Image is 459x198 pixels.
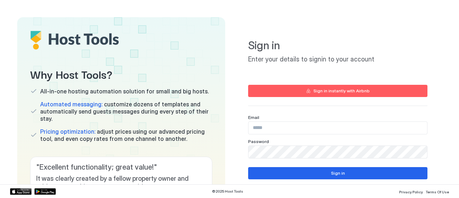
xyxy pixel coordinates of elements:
[40,128,212,142] span: adjust prices using our advanced pricing tool, and even copy rates from one channel to another.
[331,170,345,176] div: Sign in
[399,188,423,195] a: Privacy Policy
[36,163,206,172] span: " Excellent functionality; great value! "
[40,101,103,108] span: Automated messaging:
[249,146,427,158] input: Input Field
[248,85,427,97] button: Sign in instantly with Airbnb
[248,115,259,120] span: Email
[34,188,56,195] a: Google Play Store
[426,188,449,195] a: Terms Of Use
[248,139,269,144] span: Password
[10,188,32,195] a: App Store
[248,55,427,64] span: Enter your details to signin to your account
[40,88,209,95] span: All-in-one hosting automation solution for small and big hosts.
[248,167,427,179] button: Sign in
[40,128,95,135] span: Pricing optimization:
[212,189,243,194] span: © 2025 Host Tools
[399,190,423,194] span: Privacy Policy
[313,88,370,94] div: Sign in instantly with Airbnb
[248,39,427,52] span: Sign in
[249,122,427,134] input: Input Field
[426,190,449,194] span: Terms Of Use
[30,66,212,82] span: Why Host Tools?
[40,101,212,122] span: customize dozens of templates and automatically send guests messages during every step of their s...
